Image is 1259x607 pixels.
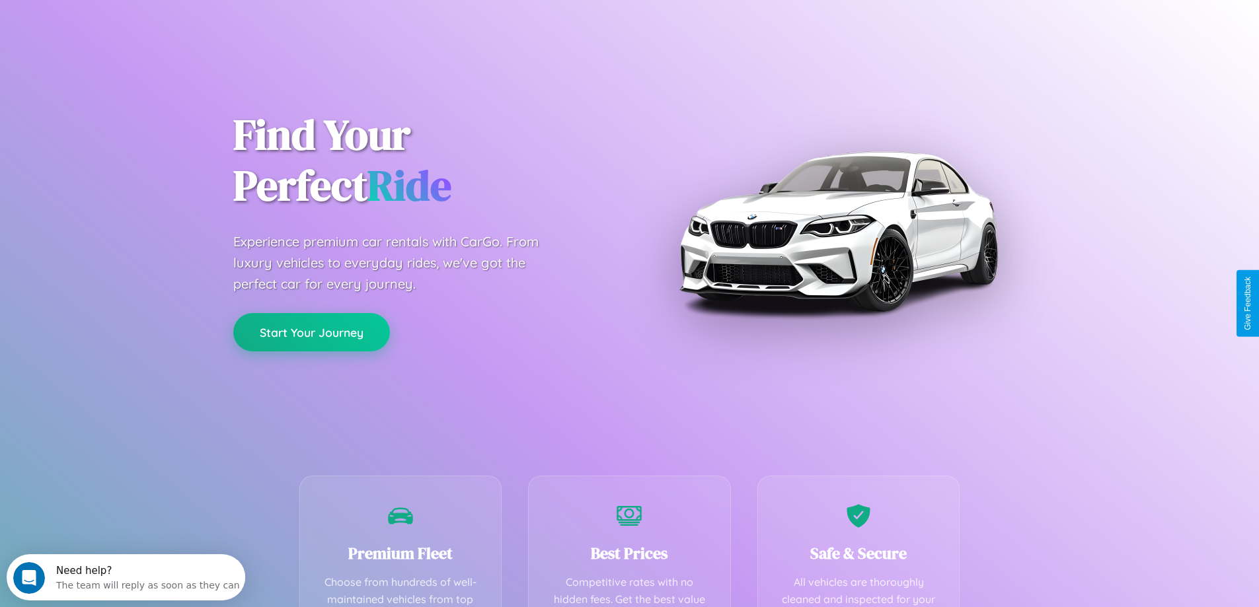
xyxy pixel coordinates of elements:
h3: Premium Fleet [320,542,482,564]
iframe: Intercom live chat [13,562,45,594]
button: Start Your Journey [233,313,390,351]
iframe: Intercom live chat discovery launcher [7,554,245,600]
div: The team will reply as soon as they can [50,22,233,36]
span: Ride [367,157,451,214]
img: Premium BMW car rental vehicle [673,66,1003,396]
h1: Find Your Perfect [233,110,610,211]
div: Need help? [50,11,233,22]
div: Open Intercom Messenger [5,5,246,42]
h3: Best Prices [549,542,710,564]
div: Give Feedback [1243,277,1252,330]
p: Experience premium car rentals with CarGo. From luxury vehicles to everyday rides, we've got the ... [233,231,564,295]
h3: Safe & Secure [778,542,940,564]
